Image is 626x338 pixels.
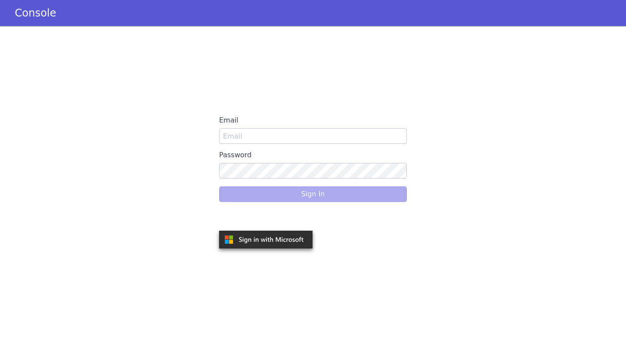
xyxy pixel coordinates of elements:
[219,147,407,163] label: Password
[219,128,407,144] input: Email
[215,209,319,228] iframe: Sign in with Google Button
[219,231,313,249] img: azure.svg
[4,7,67,19] a: Console
[219,113,407,128] label: Email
